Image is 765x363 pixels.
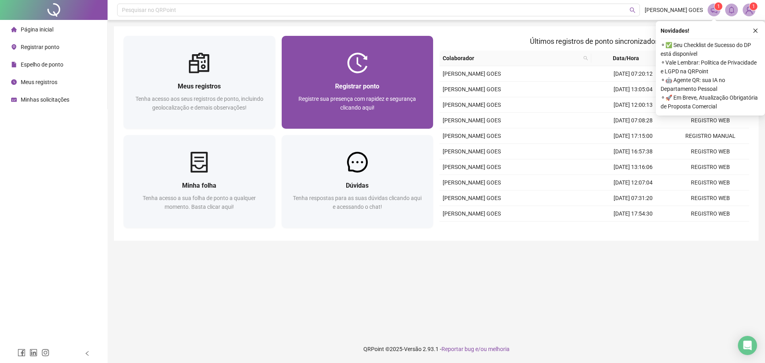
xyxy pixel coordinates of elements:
span: [PERSON_NAME] GOES [443,148,501,155]
td: [DATE] 07:31:20 [594,190,672,206]
span: Tenha acesso aos seus registros de ponto, incluindo geolocalização e demais observações! [135,96,263,111]
span: [PERSON_NAME] GOES [443,86,501,92]
td: REGISTRO WEB [672,190,749,206]
span: Data/Hora [594,54,658,63]
span: Dúvidas [346,182,369,189]
a: Meus registrosTenha acesso aos seus registros de ponto, incluindo geolocalização e demais observa... [124,36,275,129]
span: environment [11,44,17,50]
span: [PERSON_NAME] GOES [645,6,703,14]
span: Versão [404,346,422,352]
span: schedule [11,97,17,102]
a: Registrar pontoRegistre sua presença com rapidez e segurança clicando aqui! [282,36,433,129]
td: REGISTRO WEB [672,206,749,222]
td: [DATE] 17:54:30 [594,206,672,222]
td: [DATE] 07:20:12 [594,66,672,82]
span: file [11,62,17,67]
span: bell [728,6,735,14]
td: [DATE] 13:25:49 [594,222,672,237]
img: 83968 [743,4,755,16]
span: ⚬ ✅ Seu Checklist de Sucesso do DP está disponível [661,41,760,58]
span: Tenha acesso a sua folha de ponto a qualquer momento. Basta clicar aqui! [143,195,256,210]
span: [PERSON_NAME] GOES [443,71,501,77]
span: Página inicial [21,26,53,33]
td: [DATE] 13:05:04 [594,82,672,97]
span: [PERSON_NAME] GOES [443,195,501,201]
span: 1 [717,4,720,9]
span: Minhas solicitações [21,96,69,103]
footer: QRPoint © 2025 - 2.93.1 - [108,335,765,363]
td: [DATE] 07:08:28 [594,113,672,128]
span: ⚬ Vale Lembrar: Política de Privacidade e LGPD na QRPoint [661,58,760,76]
span: Colaborador [443,54,580,63]
td: REGISTRO WEB [672,113,749,128]
span: home [11,27,17,32]
a: Minha folhaTenha acesso a sua folha de ponto a qualquer momento. Basta clicar aqui! [124,135,275,228]
sup: Atualize o seu contato no menu Meus Dados [749,2,757,10]
td: REGISTRO WEB [672,175,749,190]
td: [DATE] 17:15:00 [594,128,672,144]
span: clock-circle [11,79,17,85]
span: search [583,56,588,61]
span: ⚬ 🤖 Agente QR: sua IA no Departamento Pessoal [661,76,760,93]
td: [DATE] 12:07:04 [594,175,672,190]
span: facebook [18,349,25,357]
span: Registrar ponto [21,44,59,50]
span: Últimos registros de ponto sincronizados [530,37,659,45]
span: notification [710,6,718,14]
td: [DATE] 13:16:06 [594,159,672,175]
span: [PERSON_NAME] GOES [443,133,501,139]
span: Espelho de ponto [21,61,63,68]
td: [DATE] 16:57:38 [594,144,672,159]
span: instagram [41,349,49,357]
span: 1 [752,4,755,9]
span: close [753,28,758,33]
span: Registrar ponto [335,82,379,90]
span: [PERSON_NAME] GOES [443,117,501,124]
span: Meus registros [21,79,57,85]
span: search [582,52,590,64]
span: [PERSON_NAME] GOES [443,102,501,108]
span: Reportar bug e/ou melhoria [441,346,510,352]
th: Data/Hora [591,51,667,66]
td: REGISTRO MANUAL [672,128,749,144]
td: [DATE] 12:00:13 [594,97,672,113]
span: Meus registros [178,82,221,90]
span: search [630,7,636,13]
span: Minha folha [182,182,216,189]
span: Tenha respostas para as suas dúvidas clicando aqui e acessando o chat! [293,195,422,210]
span: left [84,351,90,356]
td: REGISTRO WEB [672,222,749,237]
span: [PERSON_NAME] GOES [443,164,501,170]
span: [PERSON_NAME] GOES [443,179,501,186]
sup: 1 [714,2,722,10]
td: REGISTRO WEB [672,144,749,159]
div: Open Intercom Messenger [738,336,757,355]
a: DúvidasTenha respostas para as suas dúvidas clicando aqui e acessando o chat! [282,135,433,228]
span: Registre sua presença com rapidez e segurança clicando aqui! [298,96,416,111]
span: Novidades ! [661,26,689,35]
td: REGISTRO WEB [672,159,749,175]
span: ⚬ 🚀 Em Breve, Atualização Obrigatória de Proposta Comercial [661,93,760,111]
span: linkedin [29,349,37,357]
span: [PERSON_NAME] GOES [443,210,501,217]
